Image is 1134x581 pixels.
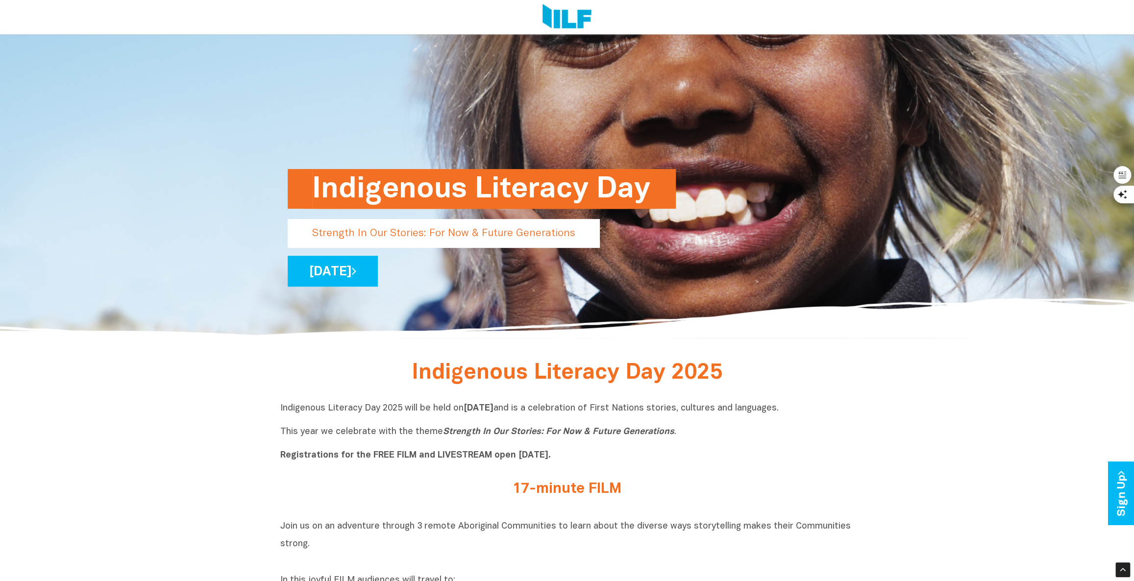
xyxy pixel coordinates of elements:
[443,428,674,436] i: Strength In Our Stories: For Now & Future Generations
[280,403,854,461] p: Indigenous Literacy Day 2025 will be held on and is a celebration of First Nations stories, cultu...
[464,404,493,412] b: [DATE]
[412,363,722,383] span: Indigenous Literacy Day 2025
[288,256,378,287] a: [DATE]
[312,169,651,209] h1: Indigenous Literacy Day
[280,522,851,548] span: Join us on an adventure through 3 remote Aboriginal Communities to learn about the diverse ways s...
[383,481,751,497] h2: 17-minute FILM
[542,4,591,30] img: Logo
[280,451,551,460] b: Registrations for the FREE FILM and LIVESTREAM open [DATE].
[288,219,600,248] p: Strength In Our Stories: For Now & Future Generations
[1115,562,1130,577] div: Scroll Back to Top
